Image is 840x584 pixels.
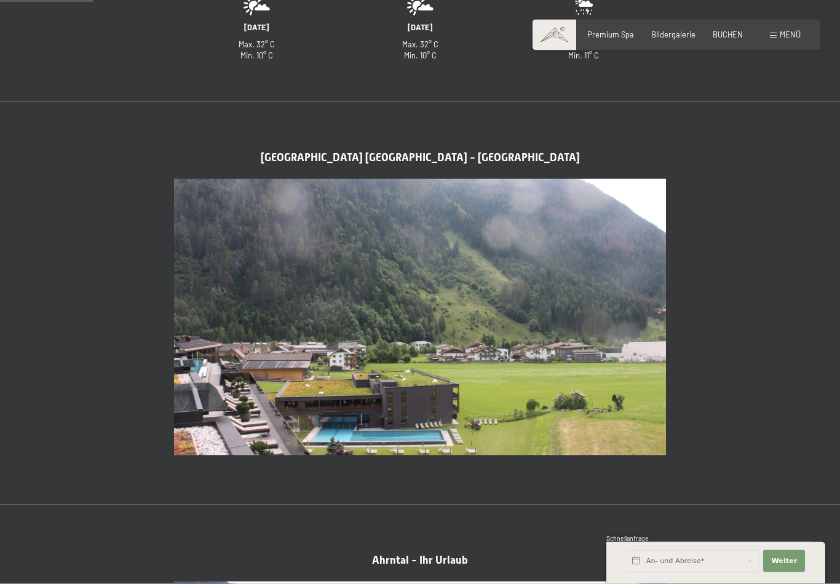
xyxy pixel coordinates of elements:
span: Min. 11° C [568,50,599,60]
a: BUCHEN [713,30,743,39]
span: Min. 10° C [240,50,273,60]
span: Min. 10° C [404,50,437,60]
a: Bildergalerie [651,30,695,39]
span: Menü [780,30,801,39]
span: Schnellanfrage [606,535,649,542]
span: [DATE] [244,22,269,32]
span: [DATE] [408,22,432,32]
a: Premium Spa [587,30,634,39]
span: Ahrntal - Ihr Urlaub [372,554,468,566]
span: [GEOGRAPHIC_DATA] [GEOGRAPHIC_DATA] - [GEOGRAPHIC_DATA] [261,151,580,164]
span: Max. 32° C [402,39,438,49]
button: Weiter [763,550,805,572]
img: Luxury SPA Resort Schwarzenstein Luttach - Ahrntal [174,179,666,456]
span: Max. 32° C [239,39,275,49]
span: Weiter [771,556,797,566]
